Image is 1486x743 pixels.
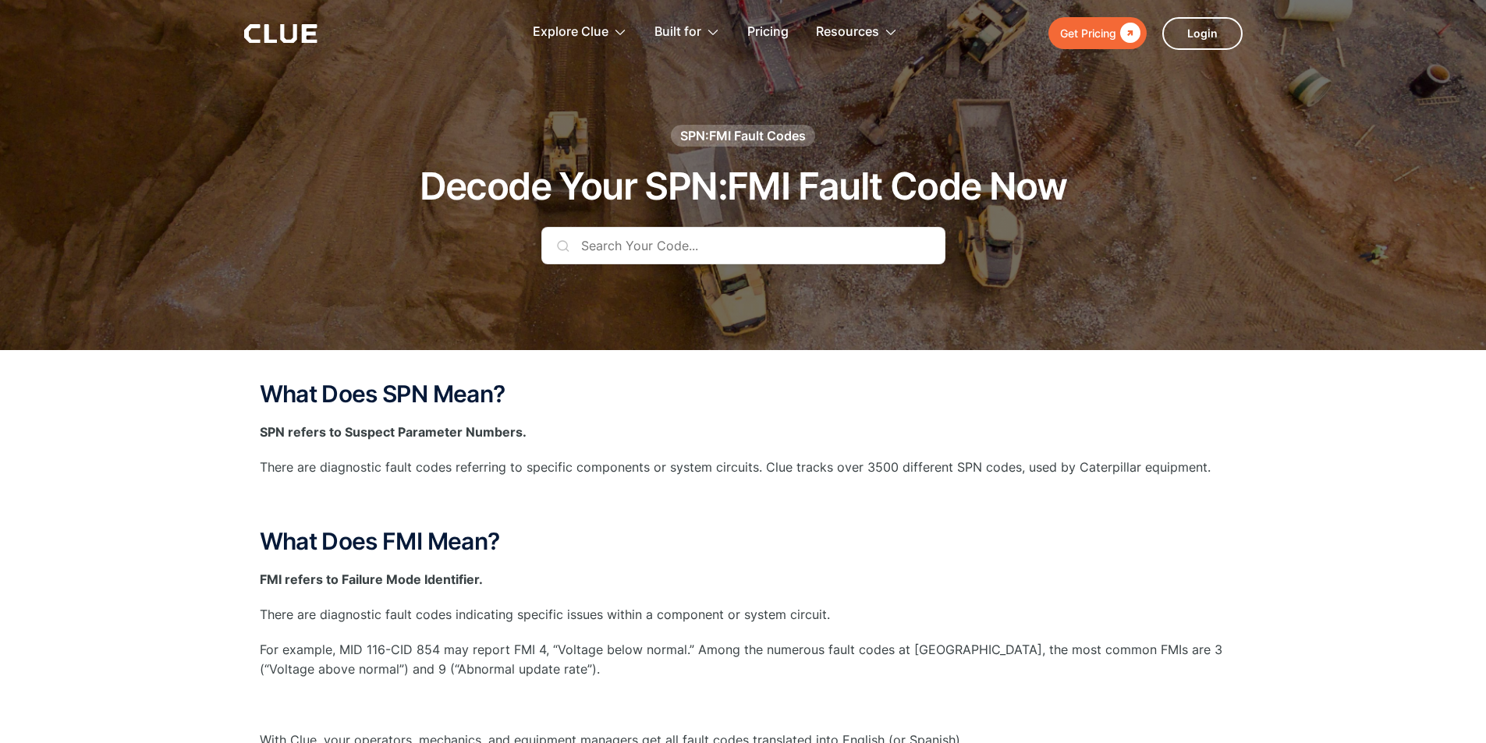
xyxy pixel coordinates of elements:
[1048,17,1147,49] a: Get Pricing
[654,8,701,57] div: Built for
[533,8,627,57] div: Explore Clue
[260,424,527,440] strong: SPN refers to Suspect Parameter Numbers.
[260,695,1227,715] p: ‍
[816,8,898,57] div: Resources
[533,8,608,57] div: Explore Clue
[816,8,879,57] div: Resources
[260,494,1227,513] p: ‍
[260,381,1227,407] h2: What Does SPN Mean?
[747,8,789,57] a: Pricing
[260,571,483,587] strong: FMI refers to Failure Mode Identifier.
[541,227,945,264] input: Search Your Code...
[654,8,720,57] div: Built for
[260,529,1227,554] h2: What Does FMI Mean?
[680,127,806,144] div: SPN:FMI Fault Codes
[1162,17,1243,50] a: Login
[260,458,1227,477] p: There are diagnostic fault codes referring to specific components or system circuits. Clue tracks...
[1060,23,1116,43] div: Get Pricing
[1116,23,1140,43] div: 
[260,640,1227,679] p: For example, MID 116-CID 854 may report FMI 4, “Voltage below normal.” Among the numerous fault c...
[260,605,1227,624] p: There are diagnostic fault codes indicating specific issues within a component or system circuit.
[420,166,1067,207] h1: Decode Your SPN:FMI Fault Code Now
